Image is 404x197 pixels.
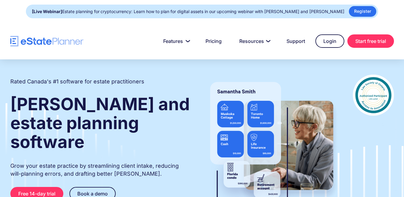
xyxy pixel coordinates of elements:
[347,34,394,48] a: Start free trial
[32,7,344,16] div: Estate planning for cryptocurrency: Learn how to plan for digital assets in our upcoming webinar ...
[349,6,376,17] a: Register
[10,78,144,86] h2: Rated Canada's #1 software for estate practitioners
[279,35,312,47] a: Support
[198,35,229,47] a: Pricing
[32,9,62,14] strong: [Live Webinar]
[315,34,344,48] a: Login
[156,35,195,47] a: Features
[10,36,83,47] a: home
[232,35,276,47] a: Resources
[10,162,191,178] p: Grow your estate practice by streamlining client intake, reducing will-planning errors, and draft...
[10,94,190,152] strong: [PERSON_NAME] and estate planning software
